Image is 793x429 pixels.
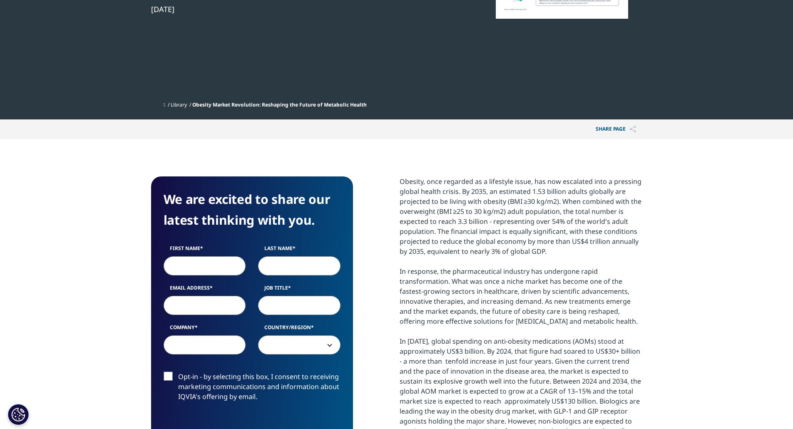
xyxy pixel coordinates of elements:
label: First Name [164,245,246,256]
img: Share PAGE [630,126,636,133]
button: Share PAGEShare PAGE [589,119,642,139]
label: Job Title [258,284,341,296]
h4: We are excited to share our latest thinking with you. [164,189,341,231]
label: Email Address [164,284,246,296]
label: Country/Region [258,324,341,335]
div: [DATE] [151,4,437,14]
p: Share PAGE [589,119,642,139]
span: Obesity Market Revolution: Reshaping the Future of Metabolic Health [192,101,367,108]
button: Cookie Settings [8,404,29,425]
label: Opt-in - by selecting this box, I consent to receiving marketing communications and information a... [164,372,341,406]
label: Last Name [258,245,341,256]
a: Library [171,101,187,108]
label: Company [164,324,246,335]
